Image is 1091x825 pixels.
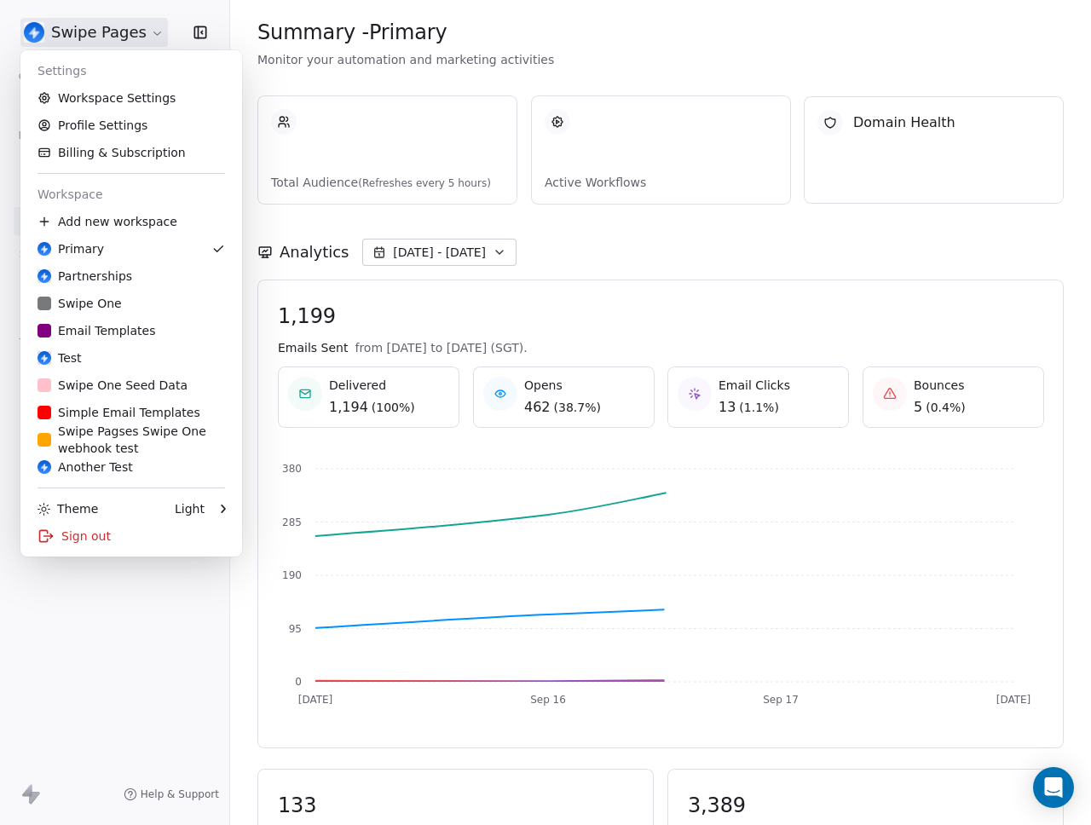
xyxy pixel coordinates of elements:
[27,522,235,550] div: Sign out
[27,139,235,166] a: Billing & Subscription
[175,500,205,517] div: Light
[38,377,188,394] div: Swipe One Seed Data
[38,240,104,257] div: Primary
[38,322,155,339] div: Email Templates
[38,423,225,457] div: Swipe Pagses Swipe One webhook test
[27,112,235,139] a: Profile Settings
[38,269,51,283] img: user_01J93QE9VH11XXZQZDP4TWZEES.jpg
[38,459,133,476] div: Another Test
[27,84,235,112] a: Workspace Settings
[38,349,82,366] div: Test
[38,500,98,517] div: Theme
[27,208,235,235] div: Add new workspace
[38,351,51,365] img: user_01J93QE9VH11XXZQZDP4TWZEES.jpg
[38,460,51,474] img: user_01J93QE9VH11XXZQZDP4TWZEES.jpg
[27,181,235,208] div: Workspace
[38,268,132,285] div: Partnerships
[38,295,122,312] div: Swipe One
[38,242,51,256] img: user_01J93QE9VH11XXZQZDP4TWZEES.jpg
[27,57,235,84] div: Settings
[38,404,200,421] div: Simple Email Templates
